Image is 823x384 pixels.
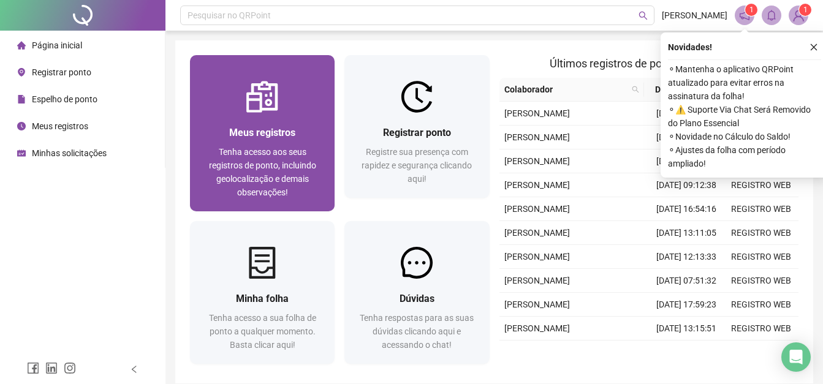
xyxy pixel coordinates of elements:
[668,130,821,143] span: ⚬ Novidade no Cálculo do Saldo!
[45,362,58,374] span: linkedin
[668,62,821,103] span: ⚬ Mantenha o aplicativo QRPoint atualizado para evitar erros na assinatura da folha!
[32,40,82,50] span: Página inicial
[190,221,335,364] a: Minha folhaTenha acesso a sua folha de ponto a qualquer momento. Basta clicar aqui!
[749,6,754,14] span: 1
[504,108,570,118] span: [PERSON_NAME]
[130,365,138,374] span: left
[810,43,818,51] span: close
[803,6,808,14] span: 1
[504,228,570,238] span: [PERSON_NAME]
[649,269,724,293] td: [DATE] 07:51:32
[724,341,798,364] td: REGISTRO WEB
[644,78,716,102] th: Data/Hora
[400,293,434,304] span: Dúvidas
[32,121,88,131] span: Meus registros
[504,276,570,285] span: [PERSON_NAME]
[649,317,724,341] td: [DATE] 13:15:51
[739,10,750,21] span: notification
[649,102,724,126] td: [DATE] 18:12:03
[504,156,570,166] span: [PERSON_NAME]
[17,122,26,130] span: clock-circle
[17,149,26,157] span: schedule
[344,55,489,198] a: Registrar pontoRegistre sua presença com rapidez e segurança clicando aqui!
[632,86,639,93] span: search
[383,127,451,138] span: Registrar ponto
[724,173,798,197] td: REGISTRO WEB
[229,127,295,138] span: Meus registros
[668,143,821,170] span: ⚬ Ajustes da folha com período ampliado!
[504,180,570,190] span: [PERSON_NAME]
[32,67,91,77] span: Registrar ponto
[504,323,570,333] span: [PERSON_NAME]
[639,11,648,20] span: search
[362,147,472,184] span: Registre sua presença com rapidez e segurança clicando aqui!
[649,197,724,221] td: [DATE] 16:54:16
[504,299,570,309] span: [PERSON_NAME]
[504,83,628,96] span: Colaborador
[32,94,97,104] span: Espelho de ponto
[649,173,724,197] td: [DATE] 09:12:38
[504,252,570,262] span: [PERSON_NAME]
[724,197,798,221] td: REGISTRO WEB
[649,126,724,149] td: [DATE] 13:48:19
[766,10,777,21] span: bell
[32,148,107,158] span: Minhas solicitações
[668,103,821,130] span: ⚬ ⚠️ Suporte Via Chat Será Removido do Plano Essencial
[504,204,570,214] span: [PERSON_NAME]
[360,313,474,350] span: Tenha respostas para as suas dúvidas clicando aqui e acessando o chat!
[662,9,727,22] span: [PERSON_NAME]
[17,41,26,50] span: home
[344,221,489,364] a: DúvidasTenha respostas para as suas dúvidas clicando aqui e acessando o chat!
[781,342,811,372] div: Open Intercom Messenger
[649,221,724,245] td: [DATE] 13:11:05
[190,55,335,211] a: Meus registrosTenha acesso aos seus registros de ponto, incluindo geolocalização e demais observa...
[17,95,26,104] span: file
[724,221,798,245] td: REGISTRO WEB
[504,132,570,142] span: [PERSON_NAME]
[649,149,724,173] td: [DATE] 12:54:48
[649,245,724,269] td: [DATE] 12:13:33
[64,362,76,374] span: instagram
[209,313,316,350] span: Tenha acesso a sua folha de ponto a qualquer momento. Basta clicar aqui!
[27,362,39,374] span: facebook
[724,269,798,293] td: REGISTRO WEB
[649,341,724,364] td: [DATE] 12:19:19
[799,4,811,16] sup: Atualize o seu contato no menu Meus Dados
[724,293,798,317] td: REGISTRO WEB
[209,147,316,197] span: Tenha acesso aos seus registros de ponto, incluindo geolocalização e demais observações!
[236,293,289,304] span: Minha folha
[668,40,712,54] span: Novidades !
[724,317,798,341] td: REGISTRO WEB
[649,293,724,317] td: [DATE] 17:59:23
[745,4,757,16] sup: 1
[724,245,798,269] td: REGISTRO WEB
[789,6,808,24] img: 90196
[649,83,702,96] span: Data/Hora
[550,57,748,70] span: Últimos registros de ponto sincronizados
[17,68,26,77] span: environment
[629,80,642,99] span: search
